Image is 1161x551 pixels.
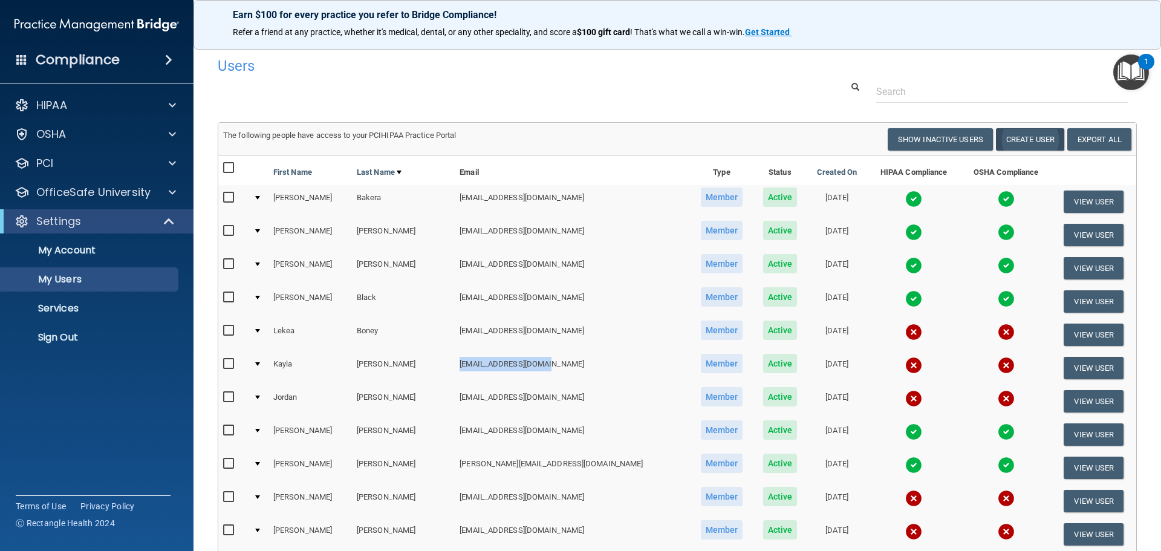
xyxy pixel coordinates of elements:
[998,191,1015,207] img: tick.e7d51cea.svg
[1064,457,1124,479] button: View User
[1064,357,1124,379] button: View User
[455,451,690,484] td: [PERSON_NAME][EMAIL_ADDRESS][DOMAIN_NAME]
[455,252,690,285] td: [EMAIL_ADDRESS][DOMAIN_NAME]
[268,218,352,252] td: [PERSON_NAME]
[1064,523,1124,546] button: View User
[905,390,922,407] img: cross.ca9f0e7f.svg
[905,523,922,540] img: cross.ca9f0e7f.svg
[233,27,577,37] span: Refer a friend at any practice, whether it's medical, dental, or any other speciality, and score a
[268,252,352,285] td: [PERSON_NAME]
[16,500,66,512] a: Terms of Use
[867,156,960,185] th: HIPAA Compliance
[1064,490,1124,512] button: View User
[763,187,798,207] span: Active
[268,518,352,551] td: [PERSON_NAME]
[352,351,455,385] td: [PERSON_NAME]
[701,221,743,240] span: Member
[998,490,1015,507] img: cross.ca9f0e7f.svg
[455,518,690,551] td: [EMAIL_ADDRESS][DOMAIN_NAME]
[888,128,993,151] button: Show Inactive Users
[998,423,1015,440] img: tick.e7d51cea.svg
[352,518,455,551] td: [PERSON_NAME]
[763,487,798,506] span: Active
[905,290,922,307] img: tick.e7d51cea.svg
[998,457,1015,474] img: tick.e7d51cea.svg
[1064,423,1124,446] button: View User
[807,318,867,351] td: [DATE]
[357,165,402,180] a: Last Name
[455,156,690,185] th: Email
[455,418,690,451] td: [EMAIL_ADDRESS][DOMAIN_NAME]
[15,127,176,142] a: OSHA
[352,185,455,218] td: Bakera
[763,287,798,307] span: Active
[701,520,743,540] span: Member
[701,254,743,273] span: Member
[36,185,151,200] p: OfficeSafe University
[763,454,798,473] span: Active
[701,354,743,373] span: Member
[1064,390,1124,412] button: View User
[807,385,867,418] td: [DATE]
[80,500,135,512] a: Privacy Policy
[1144,62,1148,77] div: 1
[352,218,455,252] td: [PERSON_NAME]
[905,257,922,274] img: tick.e7d51cea.svg
[1064,324,1124,346] button: View User
[1064,224,1124,246] button: View User
[352,451,455,484] td: [PERSON_NAME]
[15,156,176,171] a: PCI
[763,321,798,340] span: Active
[807,518,867,551] td: [DATE]
[753,156,807,185] th: Status
[905,224,922,241] img: tick.e7d51cea.svg
[352,418,455,451] td: [PERSON_NAME]
[998,257,1015,274] img: tick.e7d51cea.svg
[807,185,867,218] td: [DATE]
[36,214,81,229] p: Settings
[905,357,922,374] img: cross.ca9f0e7f.svg
[8,302,173,315] p: Services
[352,484,455,518] td: [PERSON_NAME]
[998,290,1015,307] img: tick.e7d51cea.svg
[763,354,798,373] span: Active
[455,185,690,218] td: [EMAIL_ADDRESS][DOMAIN_NAME]
[998,324,1015,341] img: cross.ca9f0e7f.svg
[905,457,922,474] img: tick.e7d51cea.svg
[763,221,798,240] span: Active
[996,128,1064,151] button: Create User
[630,27,745,37] span: ! That's what we call a win-win.
[1064,257,1124,279] button: View User
[352,252,455,285] td: [PERSON_NAME]
[352,385,455,418] td: [PERSON_NAME]
[701,454,743,473] span: Member
[15,185,176,200] a: OfficeSafe University
[998,390,1015,407] img: cross.ca9f0e7f.svg
[455,484,690,518] td: [EMAIL_ADDRESS][DOMAIN_NAME]
[807,418,867,451] td: [DATE]
[763,254,798,273] span: Active
[8,331,173,344] p: Sign Out
[690,156,753,185] th: Type
[807,484,867,518] td: [DATE]
[268,451,352,484] td: [PERSON_NAME]
[905,324,922,341] img: cross.ca9f0e7f.svg
[16,517,115,529] span: Ⓒ Rectangle Health 2024
[218,58,746,74] h4: Users
[273,165,312,180] a: First Name
[455,385,690,418] td: [EMAIL_ADDRESS][DOMAIN_NAME]
[998,357,1015,374] img: cross.ca9f0e7f.svg
[1067,128,1131,151] a: Export All
[807,351,867,385] td: [DATE]
[36,127,67,142] p: OSHA
[268,418,352,451] td: [PERSON_NAME]
[807,451,867,484] td: [DATE]
[15,214,175,229] a: Settings
[36,98,67,112] p: HIPAA
[268,351,352,385] td: Kayla
[268,185,352,218] td: [PERSON_NAME]
[745,27,792,37] a: Get Started
[15,98,176,112] a: HIPAA
[763,520,798,540] span: Active
[223,131,457,140] span: The following people have access to your PCIHIPAA Practice Portal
